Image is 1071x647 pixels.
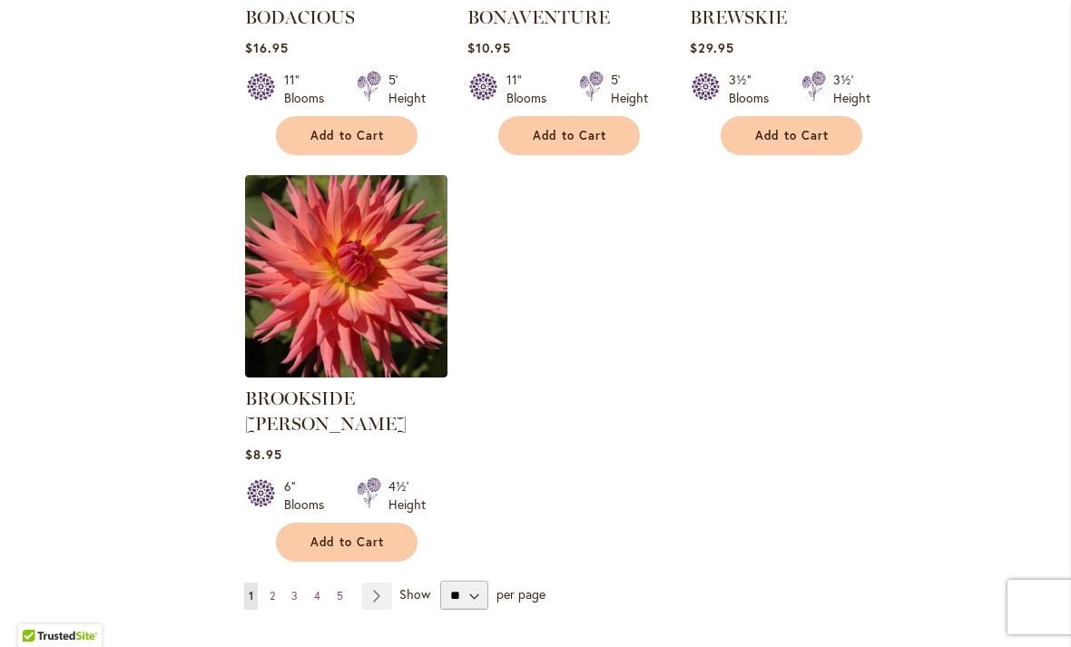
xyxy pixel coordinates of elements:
[498,116,640,155] button: Add to Cart
[533,128,607,143] span: Add to Cart
[249,589,253,603] span: 1
[276,523,418,562] button: Add to Cart
[496,585,545,603] span: per page
[729,71,780,107] div: 3½" Blooms
[284,477,335,514] div: 6" Blooms
[245,446,282,463] span: $8.95
[310,583,325,610] a: 4
[245,364,447,381] a: BROOKSIDE CHERI
[388,477,426,514] div: 4½' Height
[284,71,335,107] div: 11" Blooms
[245,387,407,435] a: BROOKSIDE [PERSON_NAME]
[310,128,385,143] span: Add to Cart
[833,71,870,107] div: 3½' Height
[14,583,64,633] iframe: Launch Accessibility Center
[506,71,557,107] div: 11" Blooms
[721,116,862,155] button: Add to Cart
[755,128,830,143] span: Add to Cart
[245,39,289,56] span: $16.95
[467,6,610,28] a: BONAVENTURE
[467,39,511,56] span: $10.95
[388,71,426,107] div: 5' Height
[270,589,275,603] span: 2
[245,6,355,28] a: BODACIOUS
[332,583,348,610] a: 5
[314,589,320,603] span: 4
[310,534,385,550] span: Add to Cart
[265,583,280,610] a: 2
[611,71,648,107] div: 5' Height
[399,585,430,603] span: Show
[291,589,298,603] span: 3
[245,175,447,377] img: BROOKSIDE CHERI
[337,589,343,603] span: 5
[276,116,418,155] button: Add to Cart
[287,583,302,610] a: 3
[690,39,734,56] span: $29.95
[690,6,787,28] a: BREWSKIE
